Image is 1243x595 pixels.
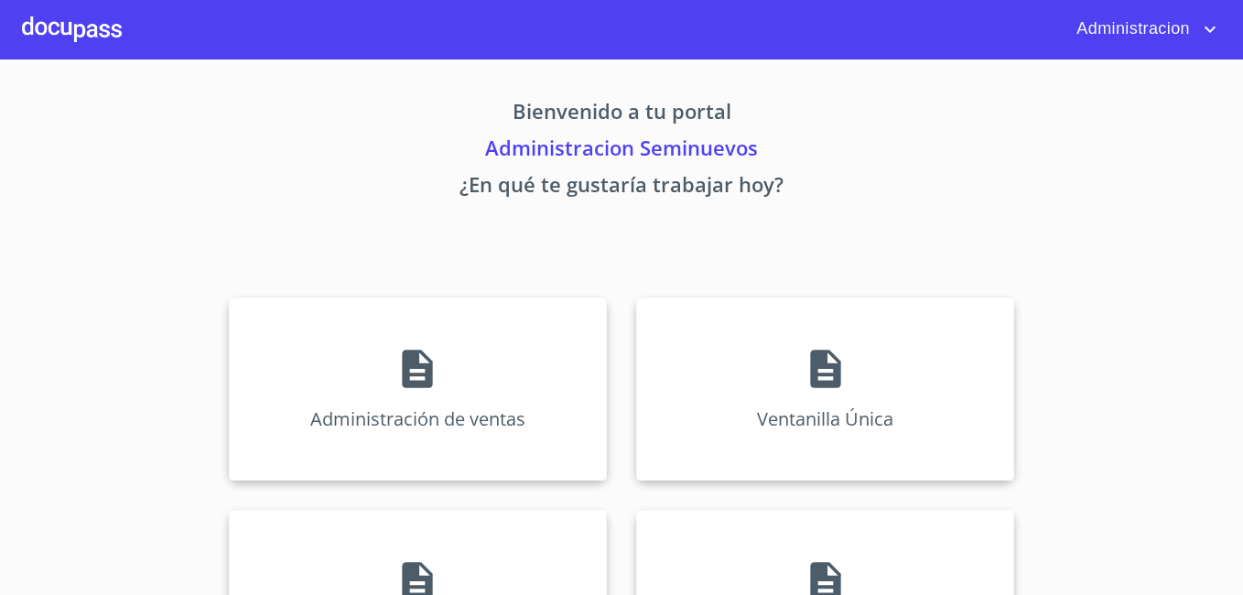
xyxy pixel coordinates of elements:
p: Bienvenido a tu portal [58,96,1185,133]
p: Administración de ventas [310,406,525,431]
span: Administracion [1063,15,1199,44]
p: ¿En qué te gustaría trabajar hoy? [58,169,1185,206]
button: account of current user [1063,15,1221,44]
p: Ventanilla Única [757,406,893,431]
p: Administracion Seminuevos [58,133,1185,169]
